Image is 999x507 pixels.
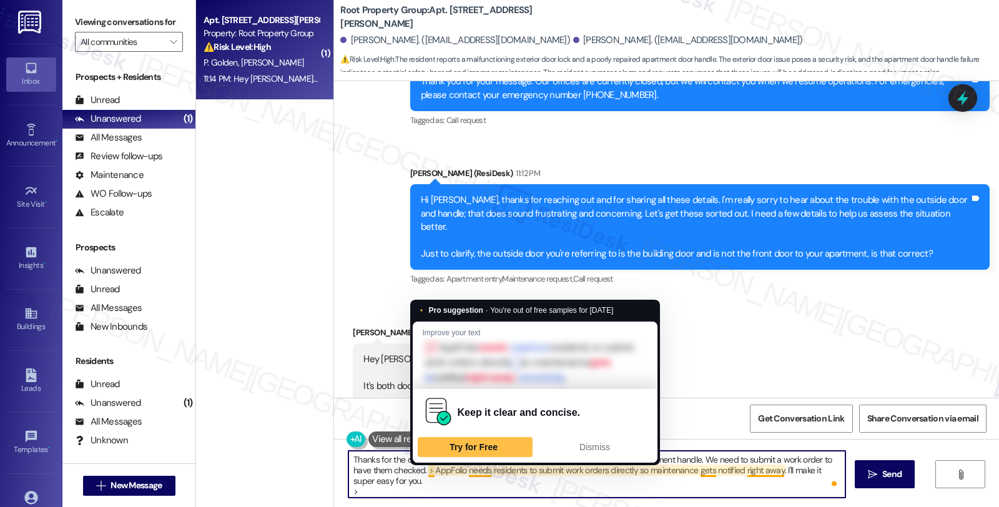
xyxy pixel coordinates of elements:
span: New Message [111,479,162,492]
span: : The resident reports a malfunctioning exterior door lock and a poorly repaired apartment door h... [340,53,999,80]
span: Call request [446,115,486,126]
div: Tagged as: [410,111,990,129]
div: Thank you for your message. Our offices are currently closed, but we will contact you when we res... [421,75,970,102]
div: (1) [180,393,196,413]
div: Prospects [62,241,195,254]
div: Unanswered [75,112,141,126]
span: • [56,137,57,145]
span: • [48,443,50,452]
div: Unread [75,283,120,296]
b: Root Property Group: Apt. [STREET_ADDRESS][PERSON_NAME] [340,4,590,31]
div: Unknown [75,434,128,447]
span: P. Golden [204,57,241,68]
div: (1) [180,109,196,129]
input: All communities [81,32,163,52]
button: New Message [83,476,175,496]
div: Tagged as: [410,270,990,288]
div: New Inbounds [75,320,147,333]
div: 11:12 PM [513,167,540,180]
div: Unread [75,378,120,391]
div: [PERSON_NAME] (ResiDesk) [410,167,990,184]
div: WO Follow-ups [75,187,152,200]
span: • [43,259,45,268]
div: Unanswered [75,264,141,277]
span: Maintenance request , [502,273,573,284]
div: Residents [62,355,195,368]
div: Hey [PERSON_NAME]. It's both doors. Our keys don't work on the main door in the building. The han... [363,353,631,420]
i:  [96,481,106,491]
div: Apt. [STREET_ADDRESS][PERSON_NAME] [204,14,319,27]
textarea: To enrich screen reader interactions, please activate Accessibility in Grammarly extension settings [348,451,845,498]
button: Get Conversation Link [750,405,852,433]
span: Share Conversation via email [867,412,978,425]
strong: ⚠️ Risk Level: High [340,54,394,64]
i:  [170,37,177,47]
div: Hi [PERSON_NAME], thanks for reaching out and for sharing all these details. I'm really sorry to ... [421,194,970,260]
div: Escalate [75,206,124,219]
span: Get Conversation Link [758,412,844,425]
div: All Messages [75,415,142,428]
div: Prospects + Residents [62,71,195,84]
div: All Messages [75,131,142,144]
a: Insights • [6,242,56,275]
span: [PERSON_NAME] [242,57,304,68]
div: Unanswered [75,396,141,410]
a: Site Visit • [6,180,56,214]
a: Inbox [6,57,56,91]
a: Templates • [6,426,56,460]
i:  [868,470,877,480]
label: Viewing conversations for [75,12,183,32]
span: • [45,198,47,207]
button: Share Conversation via email [859,405,987,433]
div: Property: Root Property Group [204,27,319,40]
span: Apartment entry , [446,273,503,284]
span: Send [882,468,902,481]
div: Maintenance [75,169,144,182]
a: Leads [6,365,56,398]
div: [PERSON_NAME]. ([EMAIL_ADDRESS][DOMAIN_NAME]) [340,34,570,47]
div: 11:14 PM: Hey [PERSON_NAME]. It's both doors. Our keys don't work on the main door in the buildin... [204,73,734,84]
span: Call request [573,273,613,284]
div: [PERSON_NAME] [353,326,651,343]
a: Buildings [6,303,56,337]
div: Unread [75,94,120,107]
div: All Messages [75,302,142,315]
img: ResiDesk Logo [18,11,44,34]
strong: ⚠️ Risk Level: High [204,41,271,52]
div: [PERSON_NAME]. ([EMAIL_ADDRESS][DOMAIN_NAME]) [573,34,803,47]
button: Send [855,460,915,488]
div: Review follow-ups [75,150,162,163]
i:  [956,470,965,480]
